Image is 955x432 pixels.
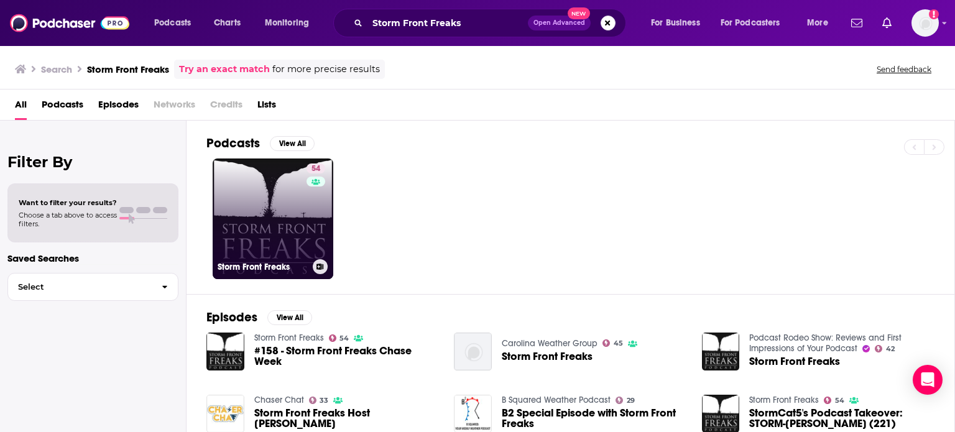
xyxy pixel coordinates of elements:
[502,408,687,429] a: B2 Special Episode with Storm Front Freaks
[7,153,178,171] h2: Filter By
[309,397,329,404] a: 33
[307,163,325,173] a: 54
[329,334,349,342] a: 54
[256,13,325,33] button: open menu
[345,9,638,37] div: Search podcasts, credits, & more...
[749,333,902,354] a: Podcast Rodeo Show: Reviews and First Impressions of Your Podcast
[254,333,324,343] a: Storm Front Freaks
[213,159,333,279] a: 54Storm Front Freaks
[179,62,270,76] a: Try an exact match
[206,13,248,33] a: Charts
[270,136,315,151] button: View All
[913,365,943,395] div: Open Intercom Messenger
[502,338,597,349] a: Carolina Weather Group
[702,333,740,370] img: Storm Front Freaks
[749,395,819,405] a: Storm Front Freaks
[911,9,939,37] span: Logged in as kristenfisher_dk
[206,136,260,151] h2: Podcasts
[98,94,139,120] a: Episodes
[19,211,117,228] span: Choose a tab above to access filters.
[42,94,83,120] a: Podcasts
[929,9,939,19] svg: Add a profile image
[824,397,844,404] a: 54
[218,262,308,272] h3: Storm Front Freaks
[145,13,207,33] button: open menu
[568,7,590,19] span: New
[265,14,309,32] span: Monitoring
[846,12,867,34] a: Show notifications dropdown
[798,13,844,33] button: open menu
[749,408,934,429] span: StormCat5's Podcast Takeover: STORM-[PERSON_NAME] (221)
[616,397,635,404] a: 29
[311,163,320,175] span: 54
[651,14,700,32] span: For Business
[206,310,257,325] h2: Episodes
[7,252,178,264] p: Saved Searches
[533,20,585,26] span: Open Advanced
[154,94,195,120] span: Networks
[257,94,276,120] a: Lists
[206,310,312,325] a: EpisodesView All
[254,408,440,429] span: Storm Front Freaks Host [PERSON_NAME]
[214,14,241,32] span: Charts
[10,11,129,35] img: Podchaser - Follow, Share and Rate Podcasts
[911,9,939,37] button: Show profile menu
[154,14,191,32] span: Podcasts
[254,346,440,367] a: #158 - Storm Front Freaks Chase Week
[339,336,349,341] span: 54
[272,62,380,76] span: for more precise results
[749,356,840,367] a: Storm Front Freaks
[367,13,528,33] input: Search podcasts, credits, & more...
[835,398,844,403] span: 54
[267,310,312,325] button: View All
[19,198,117,207] span: Want to filter your results?
[502,395,611,405] a: B Squared Weather Podcast
[254,395,304,405] a: Chaser Chat
[454,333,492,370] img: Storm Front Freaks
[206,136,315,151] a: PodcastsView All
[502,351,593,362] a: Storm Front Freaks
[642,13,716,33] button: open menu
[206,333,244,370] img: #158 - Storm Front Freaks Chase Week
[713,13,798,33] button: open menu
[15,94,27,120] a: All
[87,63,169,75] h3: Storm Front Freaks
[254,408,440,429] a: Storm Front Freaks Host Phil Johnson
[877,12,897,34] a: Show notifications dropdown
[749,408,934,429] a: StormCat5's Podcast Takeover: STORM-PALOOZA (221)
[721,14,780,32] span: For Podcasters
[41,63,72,75] h3: Search
[7,273,178,301] button: Select
[873,64,935,75] button: Send feedback
[528,16,591,30] button: Open AdvancedNew
[210,94,242,120] span: Credits
[807,14,828,32] span: More
[886,346,895,352] span: 42
[8,283,152,291] span: Select
[627,398,635,403] span: 29
[875,345,895,352] a: 42
[911,9,939,37] img: User Profile
[614,341,623,346] span: 45
[602,339,623,347] a: 45
[320,398,328,403] span: 33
